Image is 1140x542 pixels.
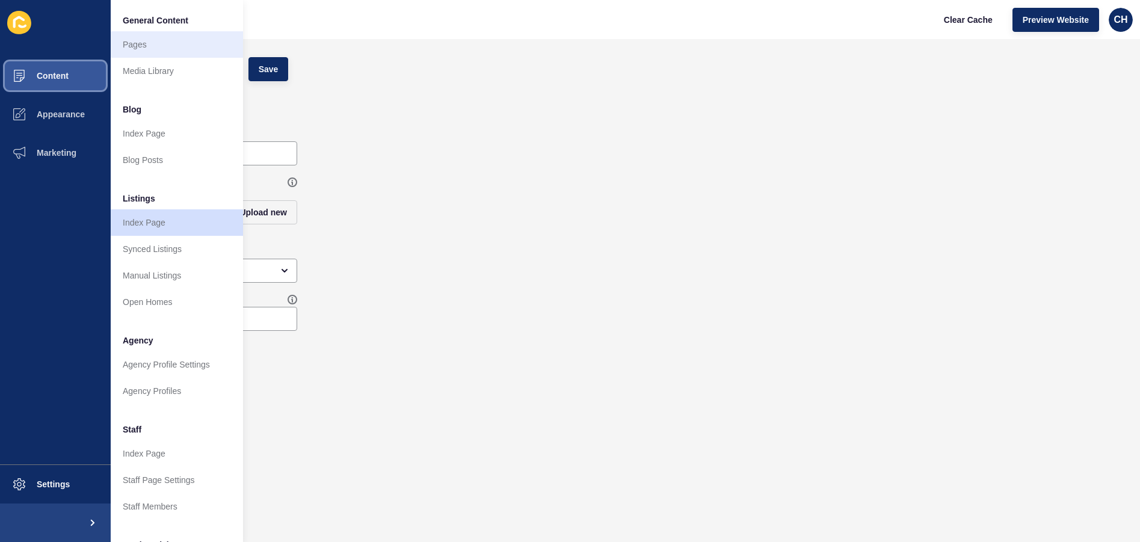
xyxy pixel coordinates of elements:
span: Preview Website [1023,14,1089,26]
a: Open Homes [111,289,243,315]
a: Index Page [111,440,243,467]
a: Index Page [111,209,243,236]
span: CH [1114,14,1127,26]
span: Blog [123,103,141,115]
a: Media Library [111,58,243,84]
span: General Content [123,14,188,26]
span: Staff [123,423,141,436]
a: Manual Listings [111,262,243,289]
button: Clear Cache [934,8,1003,32]
a: Agency Profile Settings [111,351,243,378]
a: Blog Posts [111,147,243,173]
button: Save [248,57,289,81]
a: Agency Profiles [111,378,243,404]
span: Save [259,63,279,75]
a: Pages [111,31,243,58]
button: Preview Website [1012,8,1099,32]
a: Index Page [111,120,243,147]
span: Upload new [239,206,287,218]
a: Synced Listings [111,236,243,262]
a: Staff Members [111,493,243,520]
span: Clear Cache [944,14,993,26]
button: Upload new [229,200,297,224]
a: Staff Page Settings [111,467,243,493]
span: Listings [123,192,155,205]
span: Agency [123,334,153,346]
